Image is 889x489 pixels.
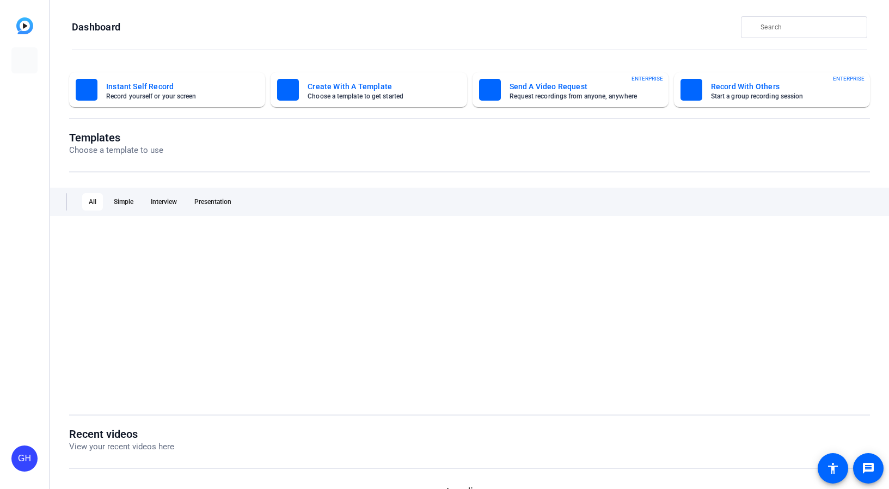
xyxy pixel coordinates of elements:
div: GH [11,445,38,472]
button: Create With A TemplateChoose a template to get started [271,72,467,107]
mat-card-subtitle: Choose a template to get started [308,93,443,100]
mat-card-subtitle: Record yourself or your screen [106,93,241,100]
div: All [82,193,103,211]
p: View your recent videos here [69,441,174,453]
mat-card-subtitle: Start a group recording session [711,93,846,100]
mat-card-title: Create With A Template [308,80,443,93]
div: Presentation [188,193,238,211]
mat-icon: accessibility [826,462,839,475]
mat-card-title: Send A Video Request [510,80,645,93]
button: Instant Self RecordRecord yourself or your screen [69,72,265,107]
mat-icon: message [862,462,875,475]
p: Choose a template to use [69,144,163,157]
h1: Dashboard [72,21,120,34]
span: ENTERPRISE [632,75,663,83]
input: Search [761,21,859,34]
mat-card-subtitle: Request recordings from anyone, anywhere [510,93,645,100]
h1: Templates [69,131,163,144]
mat-card-title: Instant Self Record [106,80,241,93]
img: blue-gradient.svg [16,17,33,34]
button: Send A Video RequestRequest recordings from anyone, anywhereENTERPRISE [473,72,669,107]
button: Record With OthersStart a group recording sessionENTERPRISE [674,72,870,107]
mat-card-title: Record With Others [711,80,846,93]
div: Simple [107,193,140,211]
div: Interview [144,193,183,211]
h1: Recent videos [69,428,174,441]
span: ENTERPRISE [833,75,865,83]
